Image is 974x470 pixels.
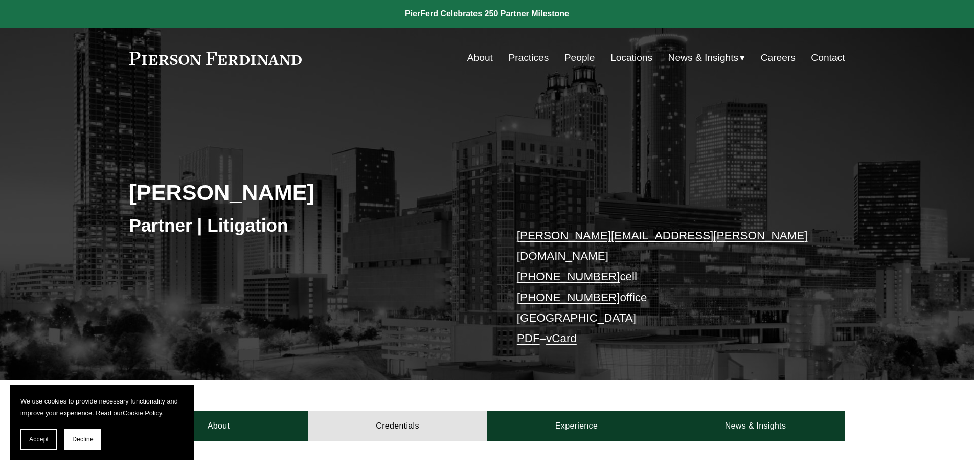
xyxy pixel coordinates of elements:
[564,48,595,68] a: People
[546,332,577,345] a: vCard
[517,229,808,262] a: [PERSON_NAME][EMAIL_ADDRESS][PERSON_NAME][DOMAIN_NAME]
[517,270,620,283] a: [PHONE_NUMBER]
[668,48,745,68] a: folder dropdown
[811,48,845,68] a: Contact
[610,48,652,68] a: Locations
[487,411,666,441] a: Experience
[129,214,487,237] h3: Partner | Litigation
[761,48,796,68] a: Careers
[123,409,162,417] a: Cookie Policy
[517,226,815,349] p: cell office [GEOGRAPHIC_DATA] –
[72,436,94,443] span: Decline
[668,49,739,67] span: News & Insights
[517,291,620,304] a: [PHONE_NUMBER]
[517,332,540,345] a: PDF
[129,179,487,206] h2: [PERSON_NAME]
[20,395,184,419] p: We use cookies to provide necessary functionality and improve your experience. Read our .
[64,429,101,450] button: Decline
[29,436,49,443] span: Accept
[467,48,493,68] a: About
[20,429,57,450] button: Accept
[129,411,308,441] a: About
[508,48,549,68] a: Practices
[10,385,194,460] section: Cookie banner
[666,411,845,441] a: News & Insights
[308,411,487,441] a: Credentials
